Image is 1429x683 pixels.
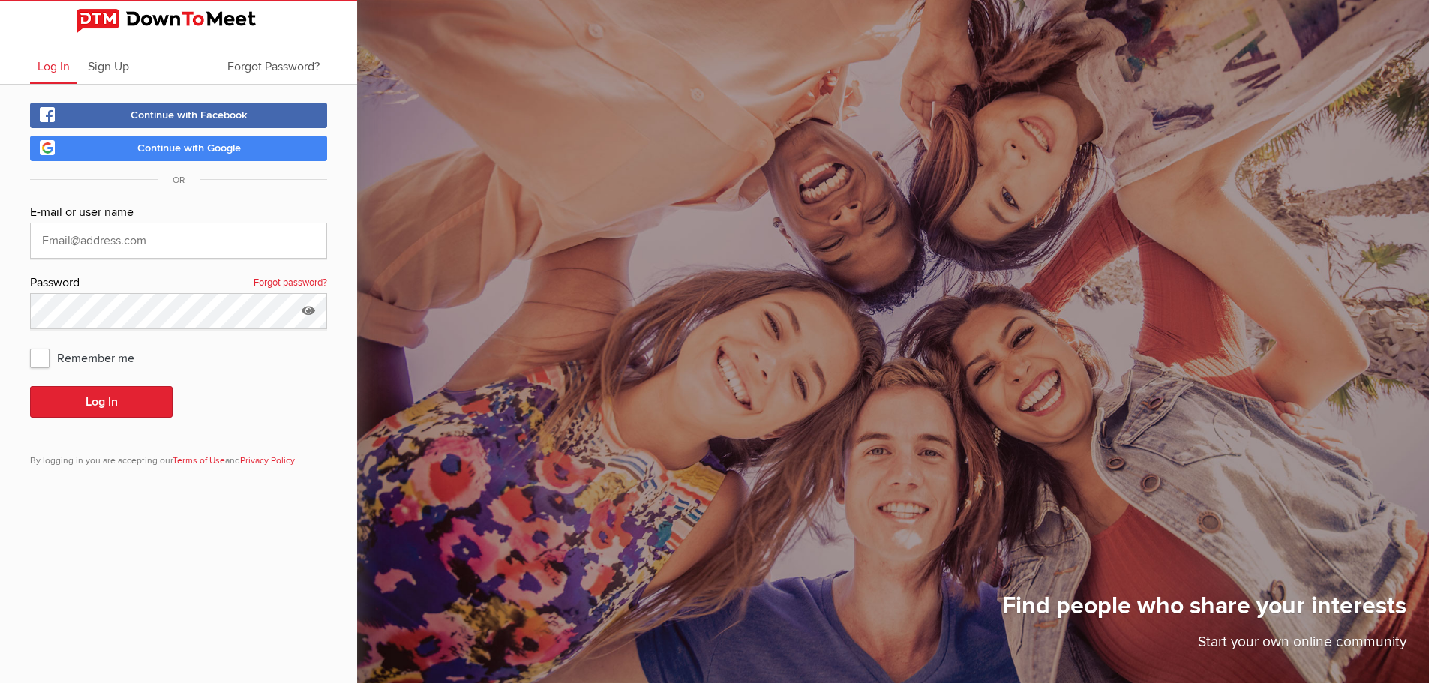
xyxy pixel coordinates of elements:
a: Log In [30,46,77,84]
a: Forgot Password? [220,46,327,84]
div: Password [30,274,327,293]
p: Start your own online community [1002,631,1406,661]
span: Log In [38,59,70,74]
span: Forgot Password? [227,59,320,74]
div: E-mail or user name [30,203,327,223]
span: Sign Up [88,59,129,74]
a: Terms of Use [173,455,225,466]
span: OR [158,175,200,186]
a: Continue with Google [30,136,327,161]
a: Forgot password? [254,274,327,293]
span: Continue with Google [137,142,241,154]
a: Sign Up [80,46,137,84]
a: Privacy Policy [240,455,295,466]
div: By logging in you are accepting our and [30,442,327,468]
a: Continue with Facebook [30,103,327,128]
span: Continue with Facebook [131,109,248,121]
button: Log In [30,386,173,418]
img: DownToMeet [77,9,281,33]
h1: Find people who share your interests [1002,591,1406,631]
input: Email@address.com [30,223,327,259]
span: Remember me [30,344,149,371]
